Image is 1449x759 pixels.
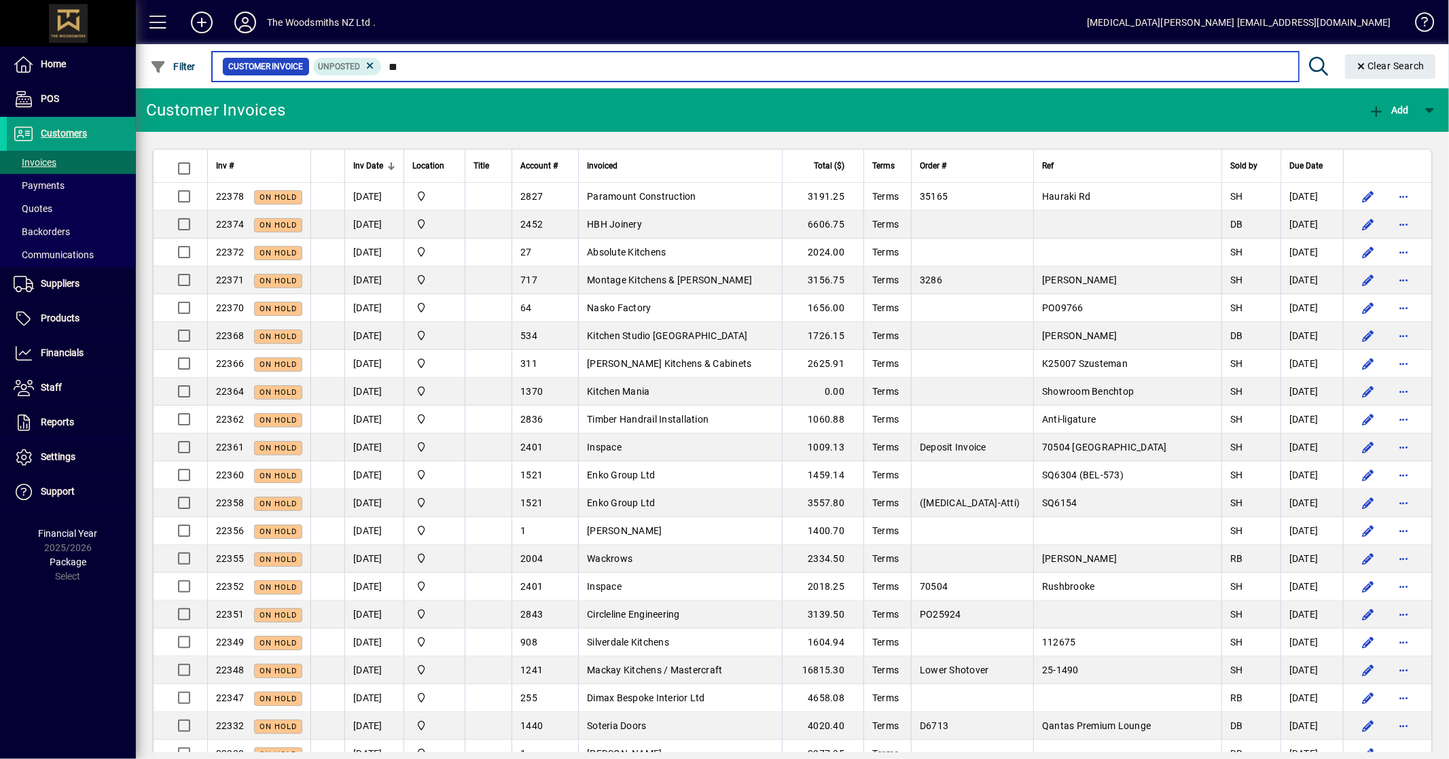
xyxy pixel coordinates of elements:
[782,489,863,517] td: 3557.80
[216,637,244,648] span: 22349
[1230,386,1243,397] span: SH
[520,386,543,397] span: 1370
[1230,158,1272,173] div: Sold by
[1281,545,1343,573] td: [DATE]
[872,553,899,564] span: Terms
[872,330,899,341] span: Terms
[260,249,297,258] span: On hold
[1357,241,1379,263] button: Edit
[1281,461,1343,489] td: [DATE]
[260,277,297,285] span: On hold
[7,197,136,220] a: Quotes
[920,609,961,620] span: PO25924
[587,247,666,258] span: Absolute Kitchens
[1281,211,1343,239] td: [DATE]
[344,350,404,378] td: [DATE]
[412,551,457,566] span: The Woodsmiths
[473,158,489,173] span: Title
[1393,492,1414,514] button: More options
[1357,213,1379,235] button: Edit
[412,356,457,371] span: The Woodsmiths
[473,158,503,173] div: Title
[1230,442,1243,453] span: SH
[1230,525,1243,536] span: SH
[782,406,863,434] td: 1060.88
[216,497,244,508] span: 22358
[920,158,1025,173] div: Order #
[1042,358,1128,369] span: K25007 Szusteman
[260,527,297,536] span: On hold
[1393,325,1414,347] button: More options
[520,158,558,173] span: Account #
[791,158,857,173] div: Total ($)
[260,332,297,341] span: On hold
[520,442,543,453] span: 2401
[1042,158,1054,173] span: Ref
[1393,520,1414,542] button: More options
[872,302,899,313] span: Terms
[587,414,709,425] span: Timber Handrail Installation
[344,211,404,239] td: [DATE]
[216,414,244,425] span: 22362
[216,158,302,173] div: Inv #
[7,174,136,197] a: Payments
[1357,464,1379,486] button: Edit
[344,573,404,601] td: [DATE]
[39,528,98,539] span: Financial Year
[216,191,244,202] span: 22378
[41,278,79,289] span: Suppliers
[412,272,457,287] span: The Woodsmiths
[1356,60,1425,71] span: Clear Search
[1393,186,1414,207] button: More options
[520,302,532,313] span: 64
[782,434,863,461] td: 1009.13
[344,517,404,545] td: [DATE]
[1042,553,1117,564] span: [PERSON_NAME]
[782,239,863,266] td: 2024.00
[41,58,66,69] span: Home
[1281,378,1343,406] td: [DATE]
[147,54,199,79] button: Filter
[1357,408,1379,430] button: Edit
[1042,386,1134,397] span: Showroom Benchtop
[14,203,52,214] span: Quotes
[1365,98,1412,122] button: Add
[1042,470,1124,480] span: SQ6304 (BEL-573)
[782,601,863,629] td: 3139.50
[7,151,136,174] a: Invoices
[920,158,946,173] span: Order #
[412,440,457,455] span: The Woodsmiths
[412,523,457,538] span: The Woodsmiths
[1230,302,1243,313] span: SH
[782,183,863,211] td: 3191.25
[41,128,87,139] span: Customers
[1281,406,1343,434] td: [DATE]
[1357,659,1379,681] button: Edit
[216,358,244,369] span: 22366
[1357,631,1379,653] button: Edit
[344,239,404,266] td: [DATE]
[260,304,297,313] span: On hold
[872,581,899,592] span: Terms
[1087,12,1391,33] div: [MEDICAL_DATA][PERSON_NAME] [EMAIL_ADDRESS][DOMAIN_NAME]
[587,525,662,536] span: [PERSON_NAME]
[7,371,136,405] a: Staff
[216,470,244,480] span: 22360
[260,611,297,620] span: On hold
[344,601,404,629] td: [DATE]
[782,545,863,573] td: 2334.50
[412,467,457,482] span: The Woodsmiths
[7,302,136,336] a: Products
[782,294,863,322] td: 1656.00
[587,191,696,202] span: Paramount Construction
[260,639,297,648] span: On hold
[1357,687,1379,709] button: Edit
[920,497,1020,508] span: ([MEDICAL_DATA]-Atti)
[1281,629,1343,656] td: [DATE]
[412,412,457,427] span: The Woodsmiths
[872,414,899,425] span: Terms
[587,302,651,313] span: Nasko Factory
[587,553,632,564] span: Wackrows
[14,180,65,191] span: Payments
[872,497,899,508] span: Terms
